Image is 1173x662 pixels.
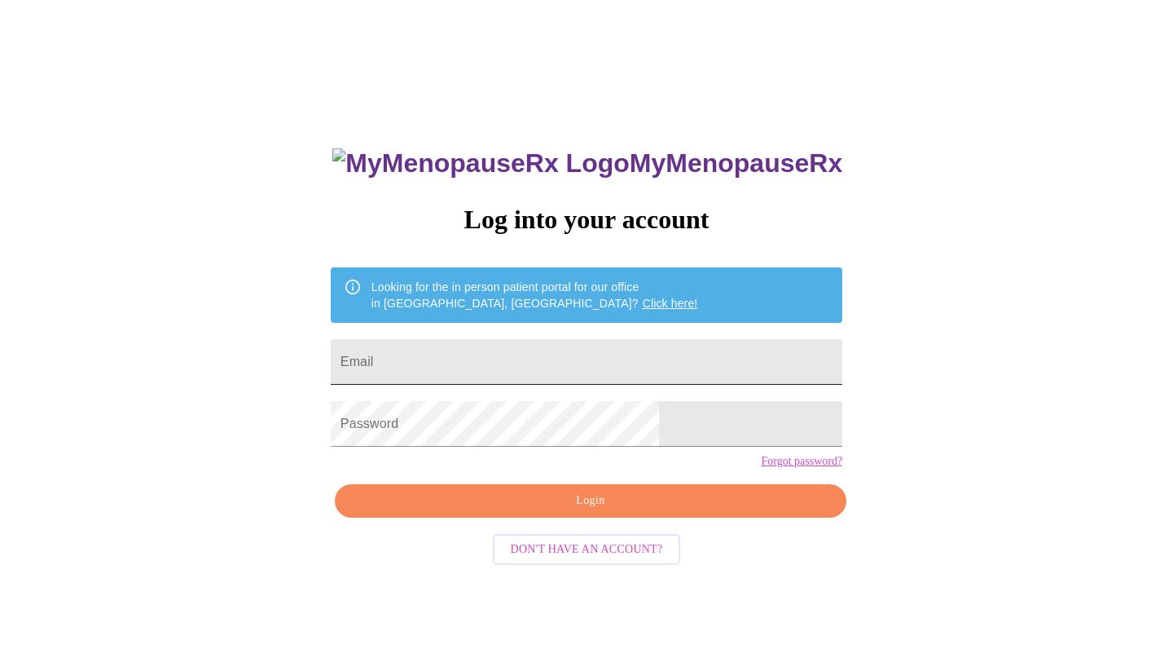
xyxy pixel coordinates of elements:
span: Login [354,491,828,511]
button: Login [335,484,846,518]
a: Don't have an account? [489,541,685,555]
a: Click here! [643,297,698,310]
img: MyMenopauseRx Logo [332,148,629,179]
a: Forgot password? [761,455,842,468]
div: Looking for the in person patient portal for our office in [GEOGRAPHIC_DATA], [GEOGRAPHIC_DATA]? [371,272,698,318]
button: Don't have an account? [493,534,681,566]
h3: MyMenopauseRx [332,148,842,179]
span: Don't have an account? [511,540,663,560]
h3: Log into your account [331,205,842,235]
